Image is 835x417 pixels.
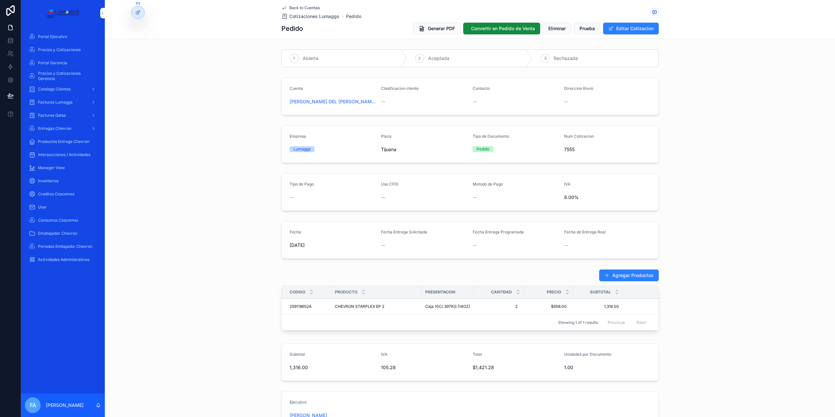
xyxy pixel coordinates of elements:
[38,165,65,170] span: Manager View
[381,134,391,139] span: Plaza
[290,352,305,357] span: Subtotal
[25,31,101,43] a: Portal Ejecutivo
[38,244,92,249] span: Periodos Embajador Chevron
[346,13,361,20] a: Pedido
[21,26,105,274] div: scrollable content
[473,98,477,105] span: --
[564,146,651,153] span: 7555
[294,146,311,152] div: Lumaggs
[473,352,482,357] span: Total
[590,289,611,295] span: Subtotal
[25,57,101,69] a: Portal Gerencia
[25,214,101,226] a: Consumos Cescemex
[413,23,461,34] button: Generar PDF
[293,56,295,61] span: 1
[46,402,84,408] p: [PERSON_NAME]
[381,146,396,153] span: Tijuana
[477,146,489,152] div: Pedido
[579,25,595,32] span: Prueba
[335,289,357,295] span: Producto
[335,304,417,309] a: CHEVRON STARPLEX EP 2
[25,201,101,213] a: User
[281,13,339,20] a: Cotizaciones Lumaggs
[290,134,306,139] span: Empresa
[38,34,67,39] span: Portal Ejecutivo
[381,242,385,248] span: --
[473,194,477,201] span: --
[381,194,385,201] span: --
[623,304,678,309] a: $1,421.28
[603,23,659,34] button: Editar Cotizacion
[425,289,455,295] span: Presentacion
[531,304,567,309] span: $658.00
[599,269,659,281] a: Agregar Productos
[528,301,569,312] a: $658.00
[564,98,568,105] span: --
[473,364,559,371] span: $1,421.28
[425,304,470,309] a: Caja 10C/.397KG (14OZ)
[25,109,101,121] a: Facturas Galsa
[25,149,101,161] a: Interaccciones / Actividades
[428,25,455,32] span: Generar PDF
[38,113,66,118] span: Facturas Galsa
[289,5,320,10] span: Back to Cuentas
[381,364,467,371] span: 105.28
[335,304,384,309] span: CHEVRON STARPLEX EP 2
[30,401,36,409] span: FA
[25,162,101,174] a: Manager View
[38,218,79,223] span: Consumos Cescemex
[38,60,67,66] span: Portal Gerencia
[564,364,651,371] span: 1.00
[25,83,101,95] a: Catalogo Clientes
[281,24,303,33] h1: Pedido
[290,194,294,201] span: --
[574,23,600,34] button: Prueba
[564,86,593,91] span: Direccion Envio
[564,194,651,201] span: 8.00%
[38,100,72,105] span: Facturas Lumaggs
[38,191,75,197] span: Creditos Cescemex
[290,289,305,295] span: Codigo
[38,152,90,157] span: Interaccciones / Actividades
[38,126,71,131] span: Entregas Chevron
[25,123,101,134] a: Entregas Chevron
[564,134,594,139] span: Num Cotizacion
[564,182,571,187] span: IVA
[25,136,101,148] a: Productos Entrega Chevron
[303,55,318,62] span: Abierta
[38,71,94,81] span: Precios y Cotizaciones Gerencia
[46,8,79,18] img: App logo
[290,98,376,105] a: [PERSON_NAME] DEL [PERSON_NAME]
[25,228,101,239] a: Emabajador Chevron
[577,304,619,309] a: 1,316.00
[290,364,376,371] span: 1,316.00
[281,5,320,10] a: Back to Cuentas
[25,241,101,252] a: Periodos Embajador Chevron
[473,229,524,234] span: Fecha Entrega Programada
[38,231,77,236] span: Emabajador Chevron
[478,301,520,312] a: 2
[25,175,101,187] a: Inventarios
[381,229,427,234] span: Fecha Entrega Solicitada
[473,182,503,187] span: Metodo de Pago
[554,55,578,62] span: Rechazada
[463,23,540,34] button: Convertir en Pedido de Venta
[25,188,101,200] a: Creditos Cescemex
[25,44,101,56] a: Precios y Cotizaciones
[38,87,71,92] span: Catalogo Clientes
[290,304,312,309] span: 259118652A
[38,178,59,184] span: Inventarios
[564,229,606,234] span: Fecha de Entrega Real
[547,289,561,295] span: Precio
[25,70,101,82] a: Precios y Cotizaciones Gerencia
[481,304,518,309] span: 2
[558,320,598,325] span: Showing 1 of 1 results
[491,289,512,295] span: Cantidad
[381,182,398,187] span: Uso CFDI
[25,96,101,108] a: Facturas Lumaggs
[473,134,509,139] span: Tipo de Documento
[290,242,376,248] span: [DATE]
[290,182,314,187] span: Tipo de Pago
